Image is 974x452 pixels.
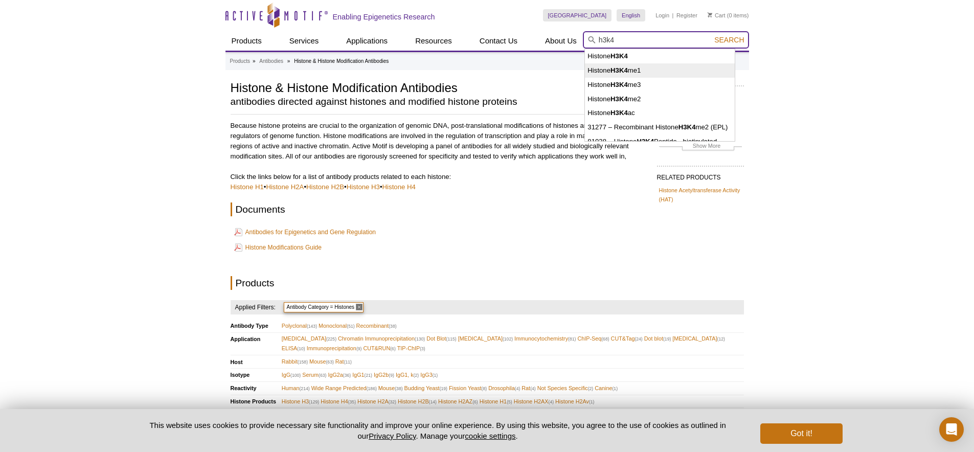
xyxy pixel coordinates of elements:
span: (12) [717,336,725,342]
span: Histone H2B [398,397,437,406]
strong: H3K4 [610,81,628,88]
span: (1) [612,386,618,391]
span: (4) [549,399,554,404]
strong: H3K4 [637,138,654,145]
span: (19) [440,386,447,391]
span: (35) [348,399,356,404]
span: IgG1, k [396,370,419,380]
h2: RELATED PRODUCTS [657,166,744,184]
span: (10) [297,346,305,351]
h2: Enabling Epigenetics Research [333,12,435,21]
li: Histone ac [585,106,734,120]
a: Cart [708,12,726,19]
span: (100) [290,373,301,378]
span: (38) [395,386,402,391]
a: Antibodies [259,57,283,66]
span: (63) [319,373,326,378]
a: Contact Us [473,31,524,51]
th: Antibody Type [231,320,282,332]
a: Histone H3 [347,183,380,191]
li: » [253,58,256,64]
span: Histone H2Av [555,397,594,406]
span: IgG [282,370,301,380]
a: Show More [659,141,742,153]
p: Click the links below for a list of antibody products related to each histone: • • • • [231,172,647,192]
span: Histone H4 [321,397,356,406]
span: (115) [446,336,457,342]
li: Histone me1 [585,63,734,78]
span: [MEDICAL_DATA] [282,334,336,344]
span: CUT&Tag [611,334,643,344]
button: Got it! [760,423,842,444]
span: Wide Range Predicted [311,383,377,393]
span: Canine [595,383,618,393]
li: Histone me2 [585,92,734,106]
span: Histone H2AX [514,397,554,406]
span: (2) [588,386,594,391]
span: Mouse [309,357,334,367]
a: Applications [340,31,394,51]
a: Privacy Policy [369,432,416,440]
th: Isotype [231,368,282,381]
a: Histone Modifications Guide [234,241,322,254]
h2: antibodies directed against histones and modified histone proteins [231,97,598,106]
span: (24) [635,336,642,342]
span: Rat [335,357,352,367]
span: ELISA [282,344,305,353]
div: Open Intercom Messenger [939,417,964,442]
strong: H3K4 [610,95,628,103]
a: [GEOGRAPHIC_DATA] [543,9,612,21]
span: (225) [326,336,336,342]
span: (129) [309,399,319,404]
span: Human [282,383,310,393]
span: (38) [389,324,396,329]
li: 31277 – Recombinant Histone me2 (EPL) [585,120,734,134]
span: Dot blot [644,334,671,344]
button: Search [711,35,747,44]
span: (2) [414,373,419,378]
h2: Products [231,276,647,290]
span: Monoclonal [319,321,355,331]
span: (143) [307,324,317,329]
span: (14) [429,399,437,404]
span: (158) [298,359,308,365]
span: Histone H1 [480,397,512,406]
span: Rabbit [282,357,308,367]
span: Immunocytochemistry [514,334,576,344]
span: Budding Yeast [404,383,447,393]
h2: Documents [231,202,647,216]
span: (19) [663,336,671,342]
span: [MEDICAL_DATA] [458,334,513,344]
li: » [287,58,290,64]
span: [MEDICAL_DATA] [672,334,725,344]
a: Products [225,31,268,51]
span: (186) [367,386,377,391]
span: (4) [515,386,520,391]
th: Host [231,355,282,369]
span: Chromatin Immunoprecipitation [338,334,425,344]
span: (9) [389,373,394,378]
span: Mouse [378,383,403,393]
span: Antibody Category = Histones [284,302,364,312]
a: Antibodies for Epigenetics and Gene Regulation [234,226,376,238]
span: Recombinant [356,321,397,331]
a: Histone H1 [231,183,264,191]
span: (51) [347,324,354,329]
span: (32) [389,399,396,404]
span: (9) [356,346,362,351]
span: (8) [482,386,487,391]
span: Serum [302,370,326,380]
span: (81) [568,336,576,342]
span: (1) [589,399,595,404]
a: Histone H2A [266,183,304,191]
h4: Applied Filters: [231,300,277,314]
span: (1) [433,373,438,378]
img: Your Cart [708,12,712,17]
h1: Histone & Histone Modification Antibodies [231,79,598,95]
a: Histone H4 [382,183,416,191]
span: CUT&RUN [363,344,395,353]
span: Not Species Specific [537,383,594,393]
li: 81038 – Histone Peptide - biotinylated [585,134,734,149]
span: (3) [420,346,425,351]
strong: H3K4 [610,52,628,60]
